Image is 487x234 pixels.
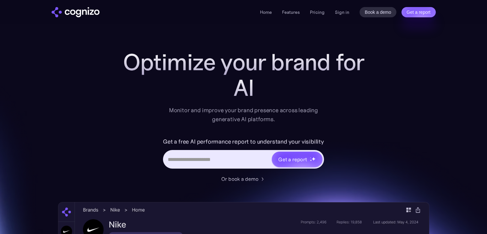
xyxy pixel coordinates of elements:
[52,7,100,17] a: home
[402,7,436,17] a: Get a report
[282,9,300,15] a: Features
[278,155,307,163] div: Get a report
[221,175,258,183] div: Or book a demo
[310,9,325,15] a: Pricing
[271,151,323,168] a: Get a reportstarstarstar
[52,7,100,17] img: cognizo logo
[360,7,396,17] a: Book a demo
[335,8,349,16] a: Sign in
[312,157,316,161] img: star
[310,157,311,158] img: star
[163,137,324,172] form: Hero URL Input Form
[116,75,372,101] div: AI
[260,9,272,15] a: Home
[310,159,312,162] img: star
[165,106,322,124] div: Monitor and improve your brand presence across leading generative AI platforms.
[163,137,324,147] label: Get a free AI performance report to understand your visibility
[221,175,266,183] a: Or book a demo
[116,49,372,75] h1: Optimize your brand for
